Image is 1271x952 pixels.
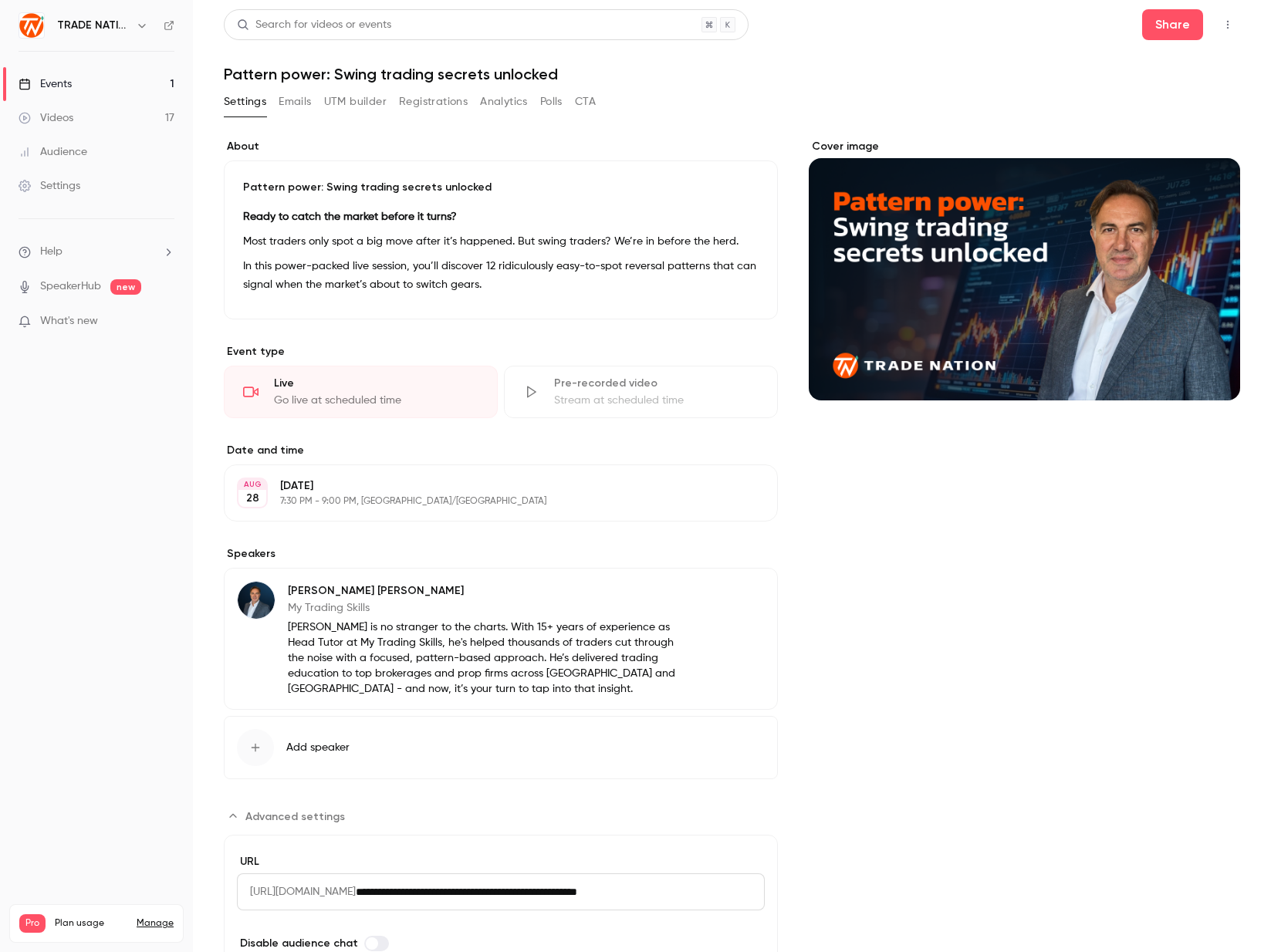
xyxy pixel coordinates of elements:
[279,89,311,114] button: Emails
[288,600,678,616] p: My Trading Skills
[19,144,87,160] div: Audience
[224,443,778,458] label: Date and time
[224,546,778,562] label: Speakers
[274,376,478,391] div: Live
[274,393,478,408] div: Go live at scheduled time
[55,917,127,930] span: Plan usage
[240,935,358,951] span: Disable audience chat
[243,211,457,222] strong: Ready to catch the market before it turns?
[224,65,1240,83] h1: Pattern power: Swing trading secrets unlocked
[237,873,356,910] span: [URL][DOMAIN_NAME]
[243,180,759,195] p: Pattern power: Swing trading secrets unlocked
[237,854,765,869] label: URL
[399,89,468,114] button: Registrations
[288,583,678,599] p: [PERSON_NAME] [PERSON_NAME]
[246,491,259,506] p: 28
[504,366,778,418] div: Pre-recorded videoStream at scheduled time
[1142,9,1203,40] button: Share
[224,139,778,154] label: About
[19,244,174,260] li: help-dropdown-opener
[809,139,1240,154] label: Cover image
[224,89,266,114] button: Settings
[224,804,354,829] button: Advanced settings
[480,89,528,114] button: Analytics
[19,76,72,92] div: Events
[554,376,759,391] div: Pre-recorded video
[19,914,46,933] span: Pro
[57,18,130,33] h6: TRADE NATION
[19,110,73,126] div: Videos
[19,13,44,38] img: TRADE NATION
[40,279,101,295] a: SpeakerHub
[224,366,498,418] div: LiveGo live at scheduled time
[238,479,266,490] div: AUG
[40,313,98,329] span: What's new
[243,257,759,294] p: In this power-packed live session, you’ll discover 12 ridiculously easy-to-spot reversal patterns...
[288,619,678,697] p: [PERSON_NAME] is no stranger to the charts. With 15+ years of experience as Head Tutor at My Trad...
[280,495,696,508] p: 7:30 PM - 9:00 PM, [GEOGRAPHIC_DATA]/[GEOGRAPHIC_DATA]
[224,344,778,360] p: Event type
[110,279,141,295] span: new
[238,582,275,619] img: Philip Konchar
[243,232,759,251] p: Most traders only spot a big move after it’s happened. But swing traders? We’re in before the herd.
[40,244,63,260] span: Help
[540,89,563,114] button: Polls
[156,315,174,329] iframe: Noticeable Trigger
[224,568,778,710] div: Philip Konchar[PERSON_NAME] [PERSON_NAME]My Trading Skills[PERSON_NAME] is no stranger to the cha...
[809,139,1240,400] section: Cover image
[280,478,696,494] p: [DATE]
[245,809,345,825] span: Advanced settings
[137,917,174,930] a: Manage
[224,716,778,779] button: Add speaker
[575,89,596,114] button: CTA
[324,89,387,114] button: UTM builder
[554,393,759,408] div: Stream at scheduled time
[19,178,80,194] div: Settings
[237,17,391,33] div: Search for videos or events
[286,740,350,755] span: Add speaker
